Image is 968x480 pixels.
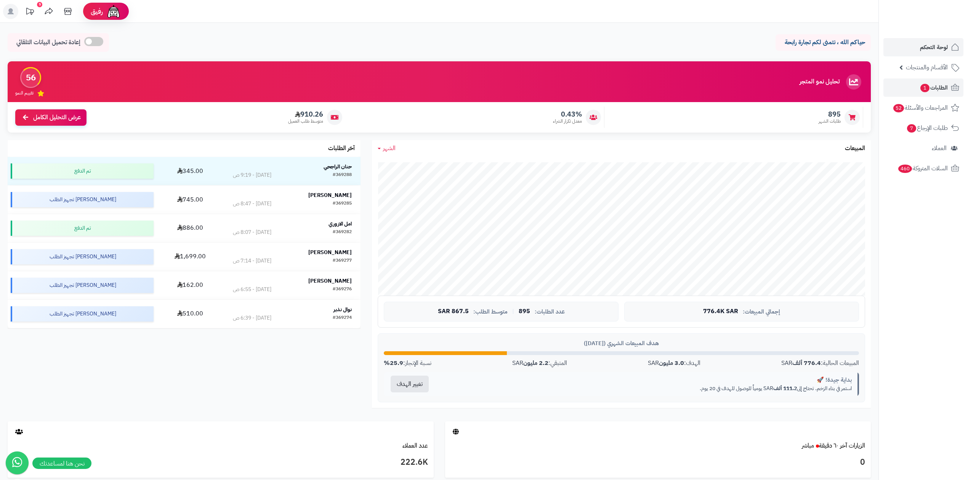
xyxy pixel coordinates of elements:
[773,384,797,392] strong: 111.2 ألف
[16,38,80,47] span: إعادة تحميل البيانات التلقائي
[324,163,352,171] strong: حنان الراجحي
[15,90,34,96] span: تقييم النمو
[11,306,153,322] div: [PERSON_NAME] تجهيز الطلب
[378,144,396,153] a: الشهر
[333,286,352,293] div: #369276
[920,84,930,92] span: 1
[441,385,852,392] p: استمر في بناء الزخم. تحتاج إلى SAR يومياً للوصول للهدف في 20 يوم.
[883,38,963,56] a: لوحة التحكم
[383,144,396,153] span: الشهر
[91,7,103,16] span: رفيق
[384,359,431,368] div: نسبة الإنجاز:
[157,186,224,214] td: 745.00
[920,82,948,93] span: الطلبات
[897,163,948,174] span: السلات المتروكة
[333,314,352,322] div: #369274
[391,376,429,392] button: تغيير الهدف
[333,306,352,314] strong: نوال نذير
[233,257,271,265] div: [DATE] - 7:14 ص
[328,145,355,152] h3: آخر الطلبات
[802,441,814,450] small: مباشر
[920,42,948,53] span: لوحة التحكم
[33,113,81,122] span: عرض التحليل الكامل
[441,376,852,384] div: بداية جيدة! 🚀
[659,358,684,368] strong: 3.0 مليون
[703,308,738,315] span: 776.4K SAR
[893,104,904,112] span: 52
[553,118,582,125] span: معدل تكرار الشراء
[233,314,271,322] div: [DATE] - 6:39 ص
[907,124,916,133] span: 7
[11,221,153,236] div: تم الدفع
[819,110,841,118] span: 895
[333,257,352,265] div: #369277
[157,243,224,271] td: 1,699.00
[11,163,153,179] div: تم الدفع
[106,4,121,19] img: ai-face.png
[333,171,352,179] div: #369288
[512,359,567,368] div: المتبقي: SAR
[792,358,821,368] strong: 776.4 ألف
[333,229,352,236] div: #369282
[781,38,865,47] p: حياكم الله ، نتمنى لكم تجارة رابحة
[288,110,323,118] span: 910.26
[11,249,153,264] div: [PERSON_NAME] تجهيز الطلب
[15,109,87,126] a: عرض التحليل الكامل
[402,441,428,450] a: عدد العملاء
[883,159,963,178] a: السلات المتروكة460
[519,308,530,315] span: 895
[13,456,428,469] h3: 222.6K
[384,358,403,368] strong: 25.9%
[157,300,224,328] td: 510.00
[523,358,548,368] strong: 2.2 مليون
[802,441,865,450] a: الزيارات آخر ٦٠ دقيقةمباشر
[11,192,153,207] div: [PERSON_NAME] تجهيز الطلب
[157,157,224,185] td: 345.00
[883,78,963,97] a: الطلبات1
[288,118,323,125] span: متوسط طلب العميل
[781,359,859,368] div: المبيعات الحالية: SAR
[308,277,352,285] strong: [PERSON_NAME]
[883,119,963,137] a: طلبات الإرجاع7
[233,171,271,179] div: [DATE] - 9:19 ص
[473,309,508,315] span: متوسط الطلب:
[308,191,352,199] strong: [PERSON_NAME]
[438,308,469,315] span: 867.5 SAR
[819,118,841,125] span: طلبات الشهر
[233,200,271,208] div: [DATE] - 8:47 ص
[893,102,948,113] span: المراجعات والأسئلة
[906,123,948,133] span: طلبات الإرجاع
[845,145,865,152] h3: المبيعات
[11,278,153,293] div: [PERSON_NAME] تجهيز الطلب
[233,229,271,236] div: [DATE] - 8:07 ص
[883,99,963,117] a: المراجعات والأسئلة52
[157,214,224,242] td: 886.00
[932,143,947,154] span: العملاء
[233,286,271,293] div: [DATE] - 6:55 ص
[333,200,352,208] div: #369285
[743,309,780,315] span: إجمالي المبيعات:
[906,62,948,73] span: الأقسام والمنتجات
[37,2,42,7] div: 9
[883,139,963,157] a: العملاء
[648,359,700,368] div: الهدف: SAR
[800,78,840,85] h3: تحليل نمو المتجر
[512,309,514,314] span: |
[898,165,912,173] span: 460
[535,309,565,315] span: عدد الطلبات:
[20,4,39,21] a: تحديثات المنصة
[157,271,224,299] td: 162.00
[384,339,859,347] div: هدف المبيعات الشهري ([DATE])
[308,248,352,256] strong: [PERSON_NAME]
[553,110,582,118] span: 0.43%
[329,220,352,228] strong: امل الازوري
[451,456,865,469] h3: 0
